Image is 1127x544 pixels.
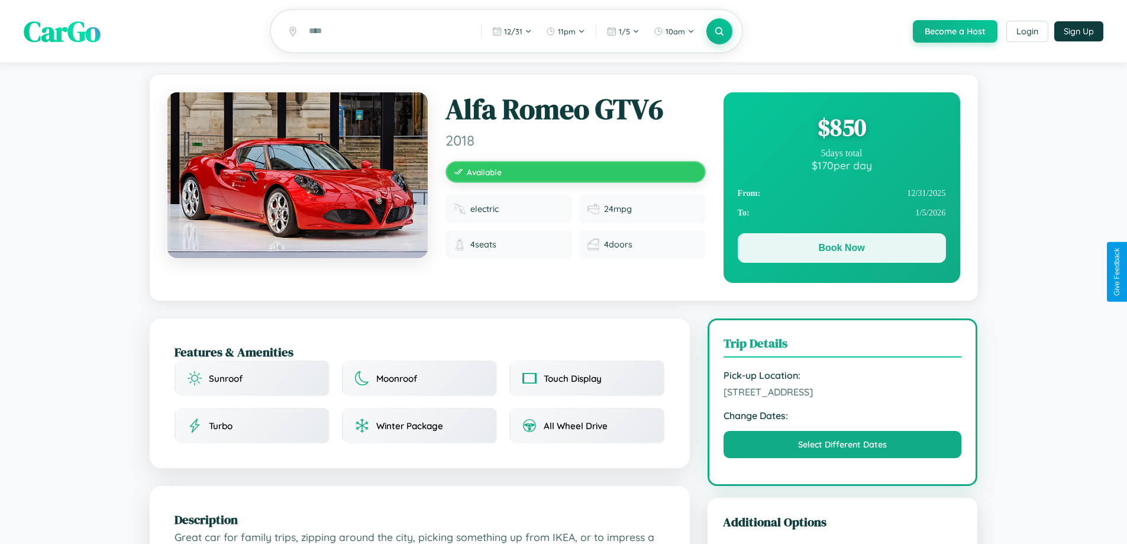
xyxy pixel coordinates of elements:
strong: To: [738,208,750,218]
div: 5 days total [738,148,946,159]
strong: Pick-up Location: [724,369,962,381]
span: 12 / 31 [504,27,522,36]
button: 11pm [540,22,591,41]
h2: Features & Amenities [175,343,665,360]
span: All Wheel Drive [544,420,608,432]
span: Turbo [209,420,232,432]
span: 2018 [445,131,706,149]
button: 10am [648,22,700,41]
button: Book Now [738,233,946,263]
img: Doors [587,239,599,250]
button: Login [1006,21,1048,42]
div: $ 170 per day [738,159,946,172]
img: Seats [454,239,466,250]
h1: Alfa Romeo GTV6 [445,92,706,127]
h3: Trip Details [724,334,962,358]
span: CarGo [24,12,101,51]
div: $ 850 [738,111,946,143]
span: 10am [666,27,685,36]
span: 11pm [558,27,576,36]
button: 12/31 [486,22,538,41]
strong: Change Dates: [724,410,962,421]
span: Available [467,167,502,177]
span: Moonroof [376,373,417,384]
img: Fuel type [454,203,466,215]
div: Give Feedback [1113,248,1121,296]
button: 1/5 [601,22,645,41]
button: Become a Host [913,20,997,43]
span: 4 doors [604,239,632,250]
button: Sign Up [1054,21,1103,41]
button: Select Different Dates [724,431,962,458]
strong: From: [738,188,761,198]
img: Fuel efficiency [587,203,599,215]
span: Sunroof [209,373,243,384]
h3: Additional Options [723,513,963,530]
img: Alfa Romeo GTV6 2018 [167,92,428,258]
h2: Description [175,511,665,528]
span: 24 mpg [604,204,632,214]
span: Winter Package [376,420,443,432]
div: 12 / 31 / 2025 [738,184,946,203]
span: Touch Display [544,373,602,384]
span: 4 seats [470,239,496,250]
div: 1 / 5 / 2026 [738,203,946,223]
span: electric [470,204,499,214]
span: [STREET_ADDRESS] [724,386,962,398]
span: 1 / 5 [619,27,630,36]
